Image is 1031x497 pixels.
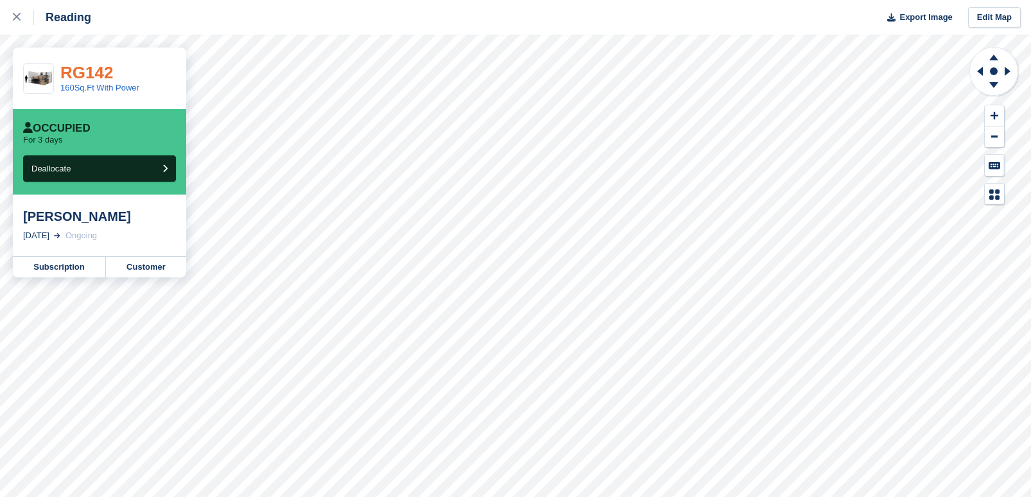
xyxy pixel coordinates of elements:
div: [PERSON_NAME] [23,209,176,224]
a: 160Sq.Ft With Power [60,83,139,92]
button: Zoom In [985,105,1004,126]
button: Map Legend [985,184,1004,205]
a: Edit Map [968,7,1021,28]
a: RG142 [60,63,113,82]
span: Deallocate [31,164,71,173]
div: Occupied [23,122,91,135]
img: 150-sqft-unit.jpg [24,67,53,90]
button: Zoom Out [985,126,1004,148]
button: Deallocate [23,155,176,182]
p: For 3 days [23,135,62,145]
a: Customer [106,257,186,277]
div: Ongoing [65,229,97,242]
button: Keyboard Shortcuts [985,155,1004,176]
div: [DATE] [23,229,49,242]
a: Subscription [13,257,106,277]
div: Reading [34,10,91,25]
img: arrow-right-light-icn-cde0832a797a2874e46488d9cf13f60e5c3a73dbe684e267c42b8395dfbc2abf.svg [54,233,60,238]
span: Export Image [899,11,952,24]
button: Export Image [879,7,953,28]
